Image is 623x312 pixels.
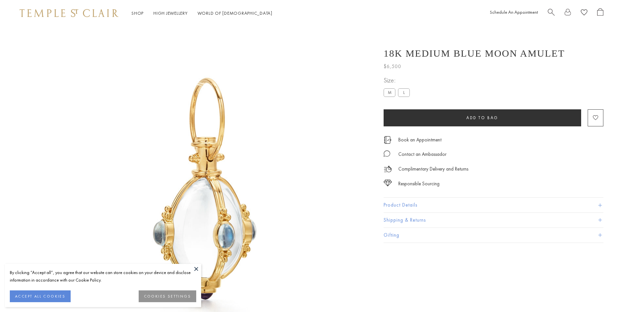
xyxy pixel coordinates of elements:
[10,290,71,302] button: ACCEPT ALL COOKIES
[490,9,538,15] a: Schedule An Appointment
[384,62,401,71] span: $6,500
[398,180,440,188] div: Responsible Sourcing
[398,136,441,143] a: Book an Appointment
[20,9,118,17] img: Temple St. Clair
[597,8,603,18] a: Open Shopping Bag
[131,10,144,16] a: ShopShop
[131,9,272,17] nav: Main navigation
[10,269,196,284] div: By clicking “Accept all”, you agree that our website can store cookies on your device and disclos...
[548,8,555,18] a: Search
[384,150,390,157] img: MessageIcon-01_2.svg
[384,48,565,59] h1: 18K Medium Blue Moon Amulet
[153,10,188,16] a: High JewelleryHigh Jewellery
[398,88,410,97] label: L
[466,115,498,120] span: Add to bag
[139,290,196,302] button: COOKIES SETTINGS
[398,150,446,158] div: Contact an Ambassador
[398,165,468,173] p: Complimentary Delivery and Returns
[198,10,272,16] a: World of [DEMOGRAPHIC_DATA]World of [DEMOGRAPHIC_DATA]
[384,228,603,243] button: Gifting
[384,165,392,173] img: icon_delivery.svg
[384,136,391,144] img: icon_appointment.svg
[581,8,587,18] a: View Wishlist
[590,281,616,305] iframe: Gorgias live chat messenger
[384,88,395,97] label: M
[384,198,603,212] button: Product Details
[384,213,603,228] button: Shipping & Returns
[384,180,392,186] img: icon_sourcing.svg
[384,75,412,86] span: Size:
[384,109,581,126] button: Add to bag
